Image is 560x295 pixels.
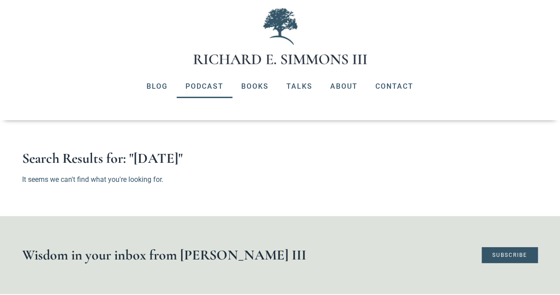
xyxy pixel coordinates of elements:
[232,75,278,98] a: Books
[278,75,321,98] a: Talks
[482,247,538,263] a: Subscribe
[367,75,422,98] a: Contact
[138,75,177,98] a: Blog
[321,75,367,98] a: About
[22,174,185,185] div: It seems we can't find what you're looking for.
[177,75,232,98] a: Podcast
[22,151,538,165] h1: Search Results for: "[DATE]"
[492,252,527,258] span: Subscribe
[22,248,381,262] h1: Wisdom in your inbox from [PERSON_NAME] III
